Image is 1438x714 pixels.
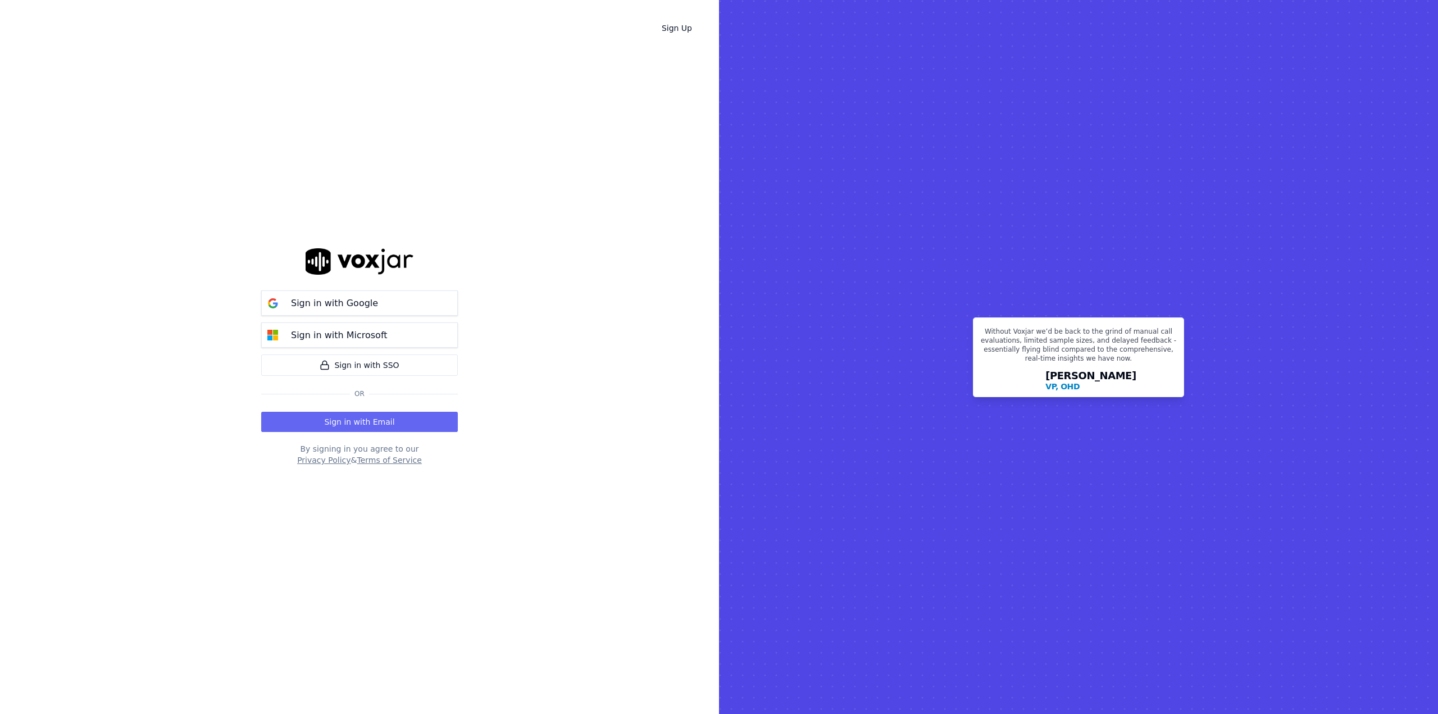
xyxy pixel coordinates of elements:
[261,354,458,376] a: Sign in with SSO
[262,292,284,315] img: google Sign in button
[357,454,421,466] button: Terms of Service
[262,324,284,347] img: microsoft Sign in button
[653,18,701,38] a: Sign Up
[291,297,378,310] p: Sign in with Google
[261,412,458,432] button: Sign in with Email
[1045,381,1080,392] p: VP, OHD
[291,329,388,342] p: Sign in with Microsoft
[297,454,351,466] button: Privacy Policy
[261,322,458,348] button: Sign in with Microsoft
[350,389,369,398] span: Or
[980,327,1177,367] p: Without Voxjar we’d be back to the grind of manual call evaluations, limited sample sizes, and de...
[1045,371,1136,392] div: [PERSON_NAME]
[261,290,458,316] button: Sign in with Google
[306,248,413,275] img: logo
[261,443,458,466] div: By signing in you agree to our &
